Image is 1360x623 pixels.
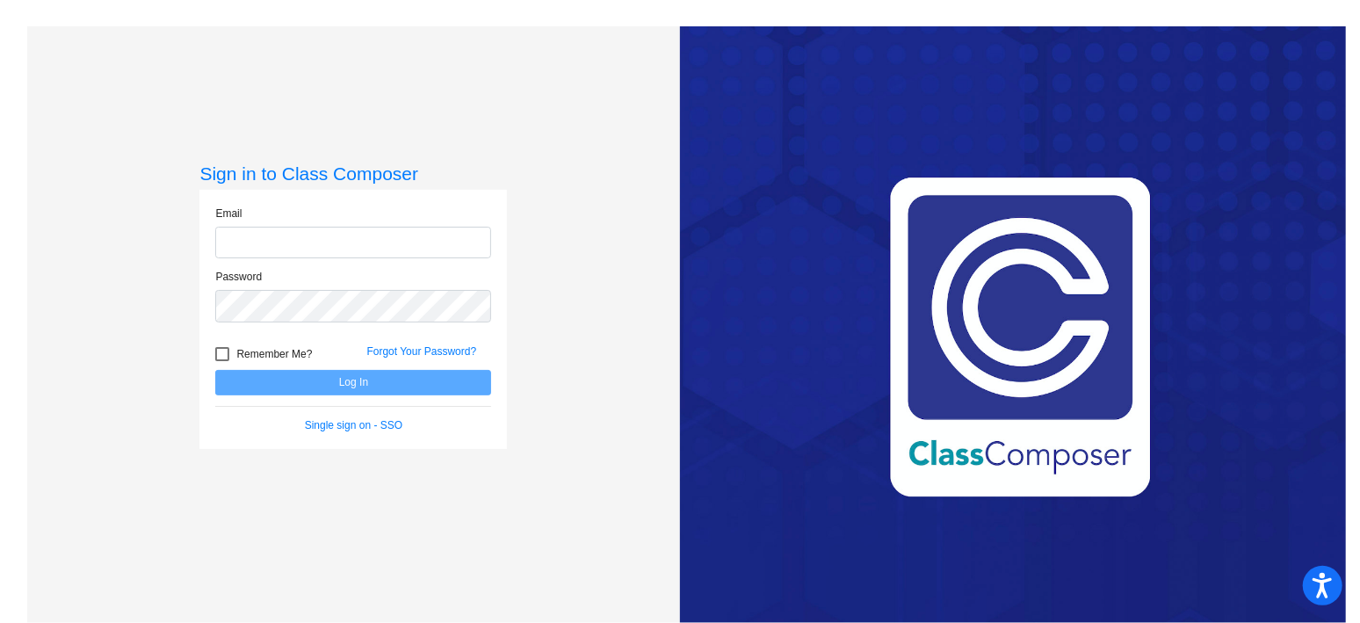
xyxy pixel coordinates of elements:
[236,344,312,365] span: Remember Me?
[215,370,491,395] button: Log In
[199,163,507,185] h3: Sign in to Class Composer
[215,269,262,285] label: Password
[305,419,402,431] a: Single sign on - SSO
[215,206,242,221] label: Email
[366,345,476,358] a: Forgot Your Password?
